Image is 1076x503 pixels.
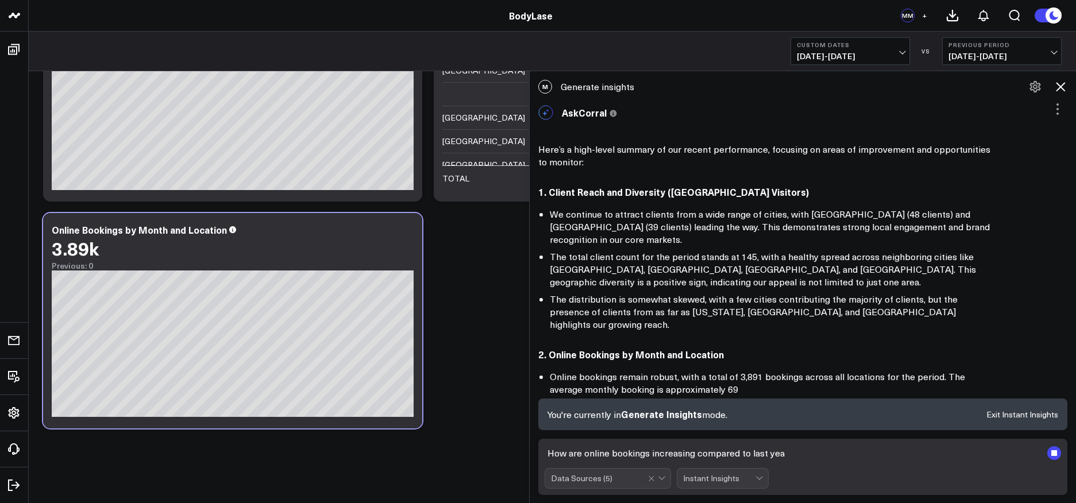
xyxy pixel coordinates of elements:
textarea: How are online bookings increasing compared to last yea [545,443,1042,463]
p: You're currently in mode. [547,408,727,421]
button: + [917,9,931,22]
button: Exit Instant Insights [986,411,1058,419]
button: Previous Period[DATE]-[DATE] [942,37,1062,65]
div: Previous: 0 [52,261,414,270]
b: Previous Period [948,41,1055,48]
li: The distribution is somewhat skewed, with a few cities contributing the majority of clients, but ... [550,293,998,331]
div: Data Sources ( 5 ) [551,474,612,483]
p: Here’s a high-level summary of our recent performance, focusing on areas of improvement and oppor... [538,143,998,168]
span: Generate Insights [621,408,702,420]
div: VS [916,48,936,55]
li: We continue to attract clients from a wide range of cities, with [GEOGRAPHIC_DATA] (48 clients) a... [550,208,998,246]
div: 3.89k [52,238,99,258]
button: Custom Dates[DATE]-[DATE] [790,37,910,65]
div: [GEOGRAPHIC_DATA] [442,136,525,147]
span: AskCorral [562,106,607,119]
a: BodyLase [509,9,553,22]
div: Online Bookings by Month and Location [52,223,227,236]
div: [GEOGRAPHIC_DATA] [442,112,525,123]
strong: 2. Online Bookings by Month and Location [538,348,724,361]
div: [GEOGRAPHIC_DATA] [442,159,525,171]
span: M [538,80,552,94]
li: The total client count for the period stands at 145, with a healthy spread across neighboring cit... [550,250,998,288]
div: TOTAL [442,173,469,184]
span: [DATE] - [DATE] [948,52,1055,61]
b: Custom Dates [797,41,904,48]
span: + [922,11,927,20]
span: [DATE] - [DATE] [797,52,904,61]
li: Online bookings remain robust, with a total of 3,891 bookings across all locations for the period... [550,370,998,396]
div: MM [901,9,915,22]
div: Instant Insights [683,474,755,483]
strong: 1. Client Reach and Diversity ([GEOGRAPHIC_DATA] Visitors) [538,185,809,198]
